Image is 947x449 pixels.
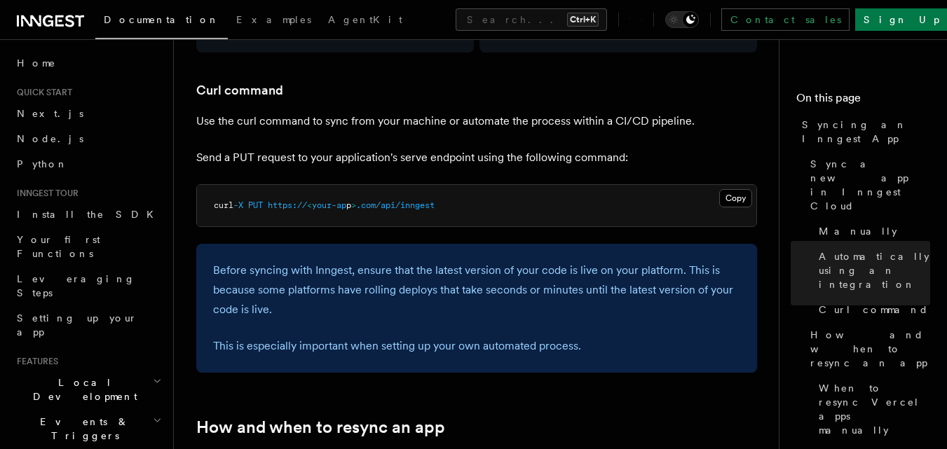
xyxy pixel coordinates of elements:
a: Home [11,50,165,76]
a: Sync a new app in Inngest Cloud [805,151,930,219]
h4: On this page [796,90,930,112]
span: Install the SDK [17,209,162,220]
span: https:// [268,200,307,210]
span: p [346,200,351,210]
span: AgentKit [328,14,402,25]
a: Install the SDK [11,202,165,227]
button: Copy [719,189,752,207]
p: Send a PUT request to your application's serve endpoint using the following command: [196,148,757,167]
a: Curl command [813,297,930,322]
a: AgentKit [320,4,411,38]
a: Syncing an Inngest App [796,112,930,151]
span: Events & Triggers [11,415,153,443]
span: Next.js [17,108,83,119]
a: Documentation [95,4,228,39]
span: < [307,200,312,210]
button: Search...Ctrl+K [456,8,607,31]
button: Events & Triggers [11,409,165,448]
span: curl [214,200,233,210]
span: Leveraging Steps [17,273,135,298]
span: your-ap [312,200,346,210]
span: PUT [248,200,263,210]
span: Your first Functions [17,234,100,259]
button: Toggle dark mode [665,11,699,28]
span: Local Development [11,375,153,403]
a: Leveraging Steps [11,266,165,305]
a: How and when to resync an app [196,417,445,437]
p: Use the curl command to sync from your machine or automate the process within a CI/CD pipeline. [196,111,757,131]
a: Contact sales [721,8,850,31]
a: Python [11,151,165,177]
span: Setting up your app [17,312,137,338]
a: Manually [813,219,930,244]
span: Examples [236,14,311,25]
a: Curl command [196,81,283,100]
span: Sync a new app in Inngest Cloud [810,157,930,213]
span: How and when to resync an app [810,328,930,370]
span: Inngest tour [11,188,79,199]
button: Local Development [11,370,165,409]
a: Automatically using an integration [813,244,930,297]
span: Documentation [104,14,219,25]
a: When to resync Vercel apps manually [813,375,930,443]
a: Examples [228,4,320,38]
a: Your first Functions [11,227,165,266]
span: .com/api/inngest [356,200,435,210]
a: Setting up your app [11,305,165,345]
span: Quick start [11,87,72,98]
span: Automatically using an integration [819,249,930,291]
p: This is especially important when setting up your own automated process. [213,336,740,356]
span: When to resync Vercel apps manually [819,381,930,437]
span: Features [11,356,58,367]
span: Home [17,56,56,70]
span: Node.js [17,133,83,144]
span: Python [17,158,68,170]
span: Manually [819,224,897,238]
p: Before syncing with Inngest, ensure that the latest version of your code is live on your platform... [213,261,740,319]
span: > [351,200,356,210]
kbd: Ctrl+K [567,13,599,27]
a: Next.js [11,101,165,126]
span: Curl command [819,303,929,317]
a: Node.js [11,126,165,151]
span: -X [233,200,243,210]
span: Syncing an Inngest App [802,118,930,146]
a: How and when to resync an app [805,322,930,375]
